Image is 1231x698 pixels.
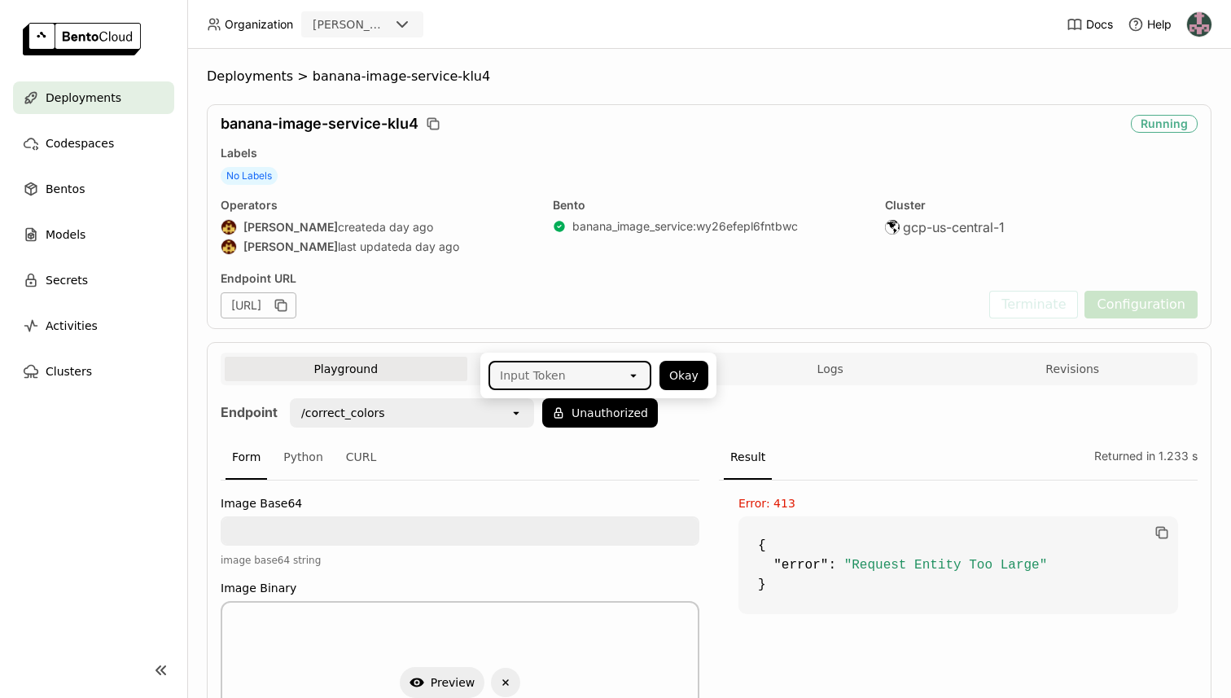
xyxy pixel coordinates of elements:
[410,675,424,690] svg: Show
[221,239,236,254] img: Agastya Mondal
[243,220,338,235] strong: [PERSON_NAME]
[817,362,843,376] span: Logs
[221,198,533,213] div: Operators
[277,436,330,480] div: Python
[221,552,699,568] div: image base64 string
[225,357,467,381] button: Playground
[758,577,766,592] span: }
[221,146,1198,160] div: Labels
[340,436,383,480] div: CURL
[221,582,699,595] label: Image Binary
[400,667,485,698] button: Preview
[572,219,798,234] a: banana_image_service:wy26efepl6fntbwc
[13,309,174,342] a: Activities
[405,239,459,254] span: a day ago
[46,225,85,244] span: Models
[221,497,699,510] label: Image Base64
[13,264,174,296] a: Secrets
[207,68,1211,85] nav: Breadcrumbs navigation
[989,291,1078,318] button: Terminate
[243,239,338,254] strong: [PERSON_NAME]
[1147,17,1172,32] span: Help
[885,198,1198,213] div: Cluster
[498,675,513,690] svg: Delete
[23,23,141,55] img: logo
[758,538,766,553] span: {
[500,367,566,384] div: Input Token
[553,198,865,213] div: Bento
[13,173,174,205] a: Bentos
[510,406,523,419] svg: open
[46,88,121,108] span: Deployments
[301,405,385,421] div: /correct_colors
[724,436,772,480] div: Result
[46,316,98,336] span: Activities
[387,405,388,421] input: Selected /correct_colors.
[225,17,293,32] span: Organization
[467,357,710,381] button: Status
[1088,436,1198,480] div: Returned in 1.233 s
[313,68,490,85] span: banana-image-service-klu4
[46,362,92,381] span: Clusters
[1131,115,1198,133] div: Running
[1086,17,1113,32] span: Docs
[13,218,174,251] a: Models
[1084,291,1198,318] button: Configuration
[1067,16,1113,33] a: Docs
[379,220,433,235] span: a day ago
[46,179,85,199] span: Bentos
[13,127,174,160] a: Codespaces
[221,271,981,286] div: Endpoint URL
[221,167,278,185] span: No Labels
[293,68,313,85] span: >
[13,355,174,388] a: Clusters
[313,16,389,33] div: [PERSON_NAME]
[542,398,658,428] button: Unauthorized
[1128,16,1172,33] div: Help
[952,357,1194,381] button: Revisions
[828,558,836,573] span: :
[844,558,1048,573] span: "Request Entity Too Large"
[221,404,278,420] strong: Endpoint
[391,17,392,33] input: Selected strella.
[221,220,236,235] img: Agastya Mondal
[46,270,88,290] span: Secrets
[221,292,296,318] div: [URL]
[13,81,174,114] a: Deployments
[1187,12,1211,37] img: Bryan Reeves
[207,68,293,85] span: Deployments
[46,134,114,153] span: Codespaces
[773,558,828,573] span: "error"
[221,219,533,235] div: created
[903,219,1005,235] span: gcp-us-central-1
[627,369,640,382] svg: open
[659,361,708,390] button: Okay
[221,239,533,255] div: last updated
[738,497,795,510] span: Error: 413
[221,115,418,133] span: banana-image-service-klu4
[226,436,267,480] div: Form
